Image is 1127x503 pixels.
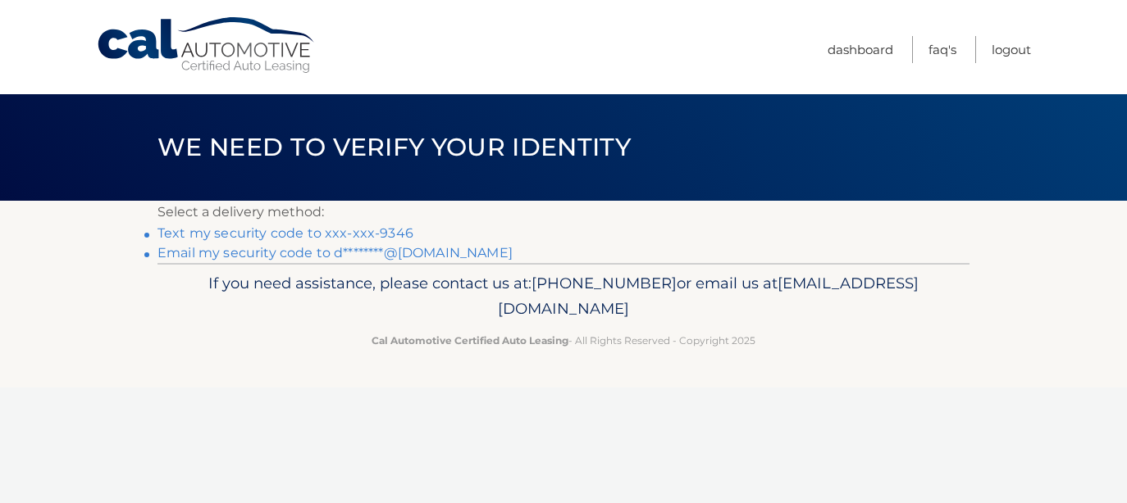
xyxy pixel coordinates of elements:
a: Email my security code to d********@[DOMAIN_NAME] [157,245,513,261]
span: We need to verify your identity [157,132,631,162]
p: - All Rights Reserved - Copyright 2025 [168,332,959,349]
a: Logout [992,36,1031,63]
a: Text my security code to xxx-xxx-9346 [157,225,413,241]
a: Cal Automotive [96,16,317,75]
strong: Cal Automotive Certified Auto Leasing [372,334,568,347]
a: FAQ's [929,36,956,63]
p: If you need assistance, please contact us at: or email us at [168,270,959,323]
span: [PHONE_NUMBER] [532,274,677,292]
a: Dashboard [828,36,893,63]
p: Select a delivery method: [157,201,970,224]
